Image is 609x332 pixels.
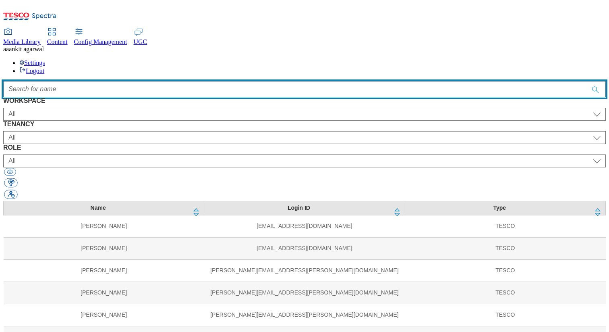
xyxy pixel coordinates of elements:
[4,304,204,326] td: [PERSON_NAME]
[74,38,127,45] span: Config Management
[204,237,405,259] td: [EMAIL_ADDRESS][DOMAIN_NAME]
[410,205,589,212] div: Type
[3,29,41,46] a: Media Library
[3,97,606,104] label: WORKSPACE
[134,38,147,45] span: UGC
[405,215,605,237] td: TESCO
[3,144,606,151] label: ROLE
[4,282,204,304] td: [PERSON_NAME]
[3,121,606,128] label: TENANCY
[4,259,204,282] td: [PERSON_NAME]
[204,259,405,282] td: [PERSON_NAME][EMAIL_ADDRESS][PERSON_NAME][DOMAIN_NAME]
[4,215,204,237] td: [PERSON_NAME]
[9,46,44,52] span: ankit agarwal
[209,205,388,212] div: Login ID
[405,259,605,282] td: TESCO
[204,304,405,326] td: [PERSON_NAME][EMAIL_ADDRESS][PERSON_NAME][DOMAIN_NAME]
[3,81,606,97] input: Accessible label text
[8,205,188,212] div: Name
[19,59,45,66] a: Settings
[405,237,605,259] td: TESCO
[134,29,147,46] a: UGC
[204,215,405,237] td: [EMAIL_ADDRESS][DOMAIN_NAME]
[204,282,405,304] td: [PERSON_NAME][EMAIL_ADDRESS][PERSON_NAME][DOMAIN_NAME]
[3,46,9,52] span: aa
[47,38,68,45] span: Content
[405,304,605,326] td: TESCO
[4,237,204,259] td: [PERSON_NAME]
[19,67,44,74] a: Logout
[3,38,41,45] span: Media Library
[47,29,68,46] a: Content
[405,282,605,304] td: TESCO
[74,29,127,46] a: Config Management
